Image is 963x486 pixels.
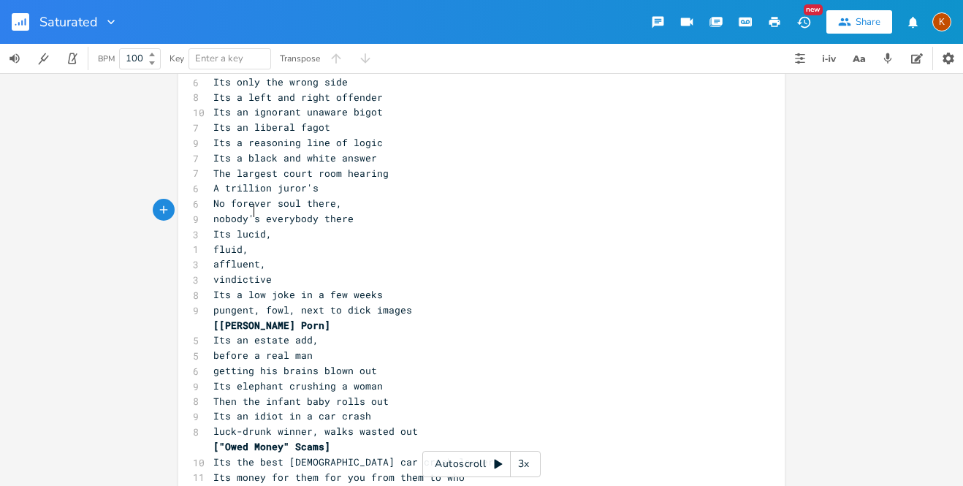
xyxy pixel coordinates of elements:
span: Enter a key [195,52,243,65]
div: BPM [98,55,115,63]
span: The largest court room hearing [213,167,389,180]
span: Its elephant crushing a woman [213,379,383,392]
div: 3x [511,451,537,477]
span: luck-drunk winner, walks wasted out [213,425,418,438]
span: Its an liberal fagot [213,121,330,134]
span: Saturated [39,15,98,29]
span: No forever soul there, [213,197,342,210]
span: ["Owed Money" Scams] [213,440,330,453]
div: Autoscroll [422,451,541,477]
span: vindictive [213,273,272,286]
span: [[PERSON_NAME] Porn] [213,319,330,332]
span: Its an estate add, [213,333,319,346]
span: A trillion juror's [213,181,319,194]
span: Its an idiot in a car crash [213,409,371,422]
span: Its only the wrong side [213,75,348,88]
span: Its a reasoning line of logic [213,136,383,149]
div: New [804,4,823,15]
span: Its a black and white answer [213,151,377,164]
span: before a real man [213,349,313,362]
span: affluent, [213,257,266,270]
div: Key [170,54,184,63]
span: nobody's everybody there [213,212,354,225]
span: Its a left and right offender [213,91,383,104]
div: Kat [932,12,951,31]
button: K [932,5,951,39]
span: Its the best [DEMOGRAPHIC_DATA] car crash lawyer [213,455,494,468]
span: getting his brains blown out [213,364,377,377]
div: Transpose [280,54,320,63]
button: New [789,9,818,35]
span: Then the infant baby rolls out [213,395,389,408]
span: fluid, [213,243,248,256]
span: Its an ignorant unaware bigot [213,105,383,118]
div: Share [856,15,880,29]
span: Its money for them for you from them to who [213,471,465,484]
button: Share [826,10,892,34]
span: Its lucid, [213,227,272,240]
span: pungent, fowl, next to dick images [213,303,412,316]
span: Its a low joke in a few weeks [213,288,383,301]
